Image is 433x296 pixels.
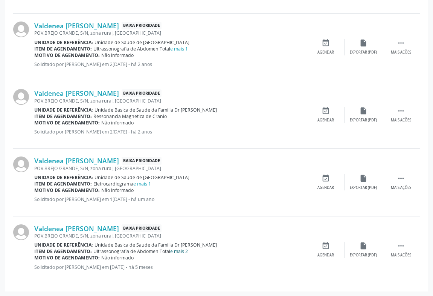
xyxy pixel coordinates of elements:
[34,120,100,126] b: Motivo de agendamento:
[170,248,188,255] a: e mais 2
[322,39,330,47] i: event_available
[170,46,188,52] a: e mais 1
[391,50,411,55] div: Mais ações
[317,253,334,258] div: Agendar
[101,187,134,193] span: Não informado
[350,50,377,55] div: Exportar (PDF)
[317,50,334,55] div: Agendar
[13,156,29,172] img: img
[350,253,377,258] div: Exportar (PDF)
[122,224,162,232] span: Baixa Prioridade
[391,118,411,123] div: Mais ações
[34,174,93,181] b: Unidade de referência:
[93,46,188,52] span: Ultrassonografia de Abdomen Total
[122,22,162,30] span: Baixa Prioridade
[95,39,189,46] span: Unidade de Saude de [GEOGRAPHIC_DATA]
[34,52,100,58] b: Motivo de agendamento:
[322,107,330,115] i: event_available
[397,39,405,47] i: 
[397,242,405,250] i: 
[322,242,330,250] i: event_available
[34,255,100,261] b: Motivo de agendamento:
[359,107,367,115] i: insert_drive_file
[95,174,189,181] span: Unidade de Saude de [GEOGRAPHIC_DATA]
[317,185,334,190] div: Agendar
[122,89,162,97] span: Baixa Prioridade
[101,52,134,58] span: Não informado
[34,224,119,233] a: Valdenea [PERSON_NAME]
[359,174,367,183] i: insert_drive_file
[350,185,377,190] div: Exportar (PDF)
[34,156,119,165] a: Valdenea [PERSON_NAME]
[34,181,92,187] b: Item de agendamento:
[317,118,334,123] div: Agendar
[95,242,217,248] span: Unidade Basica de Saude da Familia Dr [PERSON_NAME]
[101,120,134,126] span: Não informado
[350,118,377,123] div: Exportar (PDF)
[34,46,92,52] b: Item de agendamento:
[34,61,307,67] p: Solicitado por [PERSON_NAME] em 2[DATE] - há 2 anos
[93,113,167,120] span: Ressonancia Magnetica de Cranio
[391,253,411,258] div: Mais ações
[13,21,29,37] img: img
[95,107,217,113] span: Unidade Basica de Saude da Familia Dr [PERSON_NAME]
[13,89,29,105] img: img
[34,196,307,202] p: Solicitado por [PERSON_NAME] em 1[DATE] - há um ano
[34,39,93,46] b: Unidade de referência:
[391,185,411,190] div: Mais ações
[34,233,307,239] div: POV.BREJO GRANDE, S/N, zona rural, [GEOGRAPHIC_DATA]
[34,107,93,113] b: Unidade de referência:
[34,187,100,193] b: Motivo de agendamento:
[359,242,367,250] i: insert_drive_file
[34,30,307,36] div: POV.BREJO GRANDE, S/N, zona rural, [GEOGRAPHIC_DATA]
[93,248,188,255] span: Ultrassonografia de Abdomen Total
[34,242,93,248] b: Unidade de referência:
[34,248,92,255] b: Item de agendamento:
[397,107,405,115] i: 
[101,255,134,261] span: Não informado
[34,89,119,97] a: Valdenea [PERSON_NAME]
[34,98,307,104] div: POV.BREJO GRANDE, S/N, zona rural, [GEOGRAPHIC_DATA]
[322,174,330,183] i: event_available
[34,165,307,172] div: POV.BREJO GRANDE, S/N, zona rural, [GEOGRAPHIC_DATA]
[13,224,29,240] img: img
[34,129,307,135] p: Solicitado por [PERSON_NAME] em 2[DATE] - há 2 anos
[359,39,367,47] i: insert_drive_file
[122,157,162,165] span: Baixa Prioridade
[133,181,151,187] a: e mais 1
[397,174,405,183] i: 
[34,113,92,120] b: Item de agendamento:
[34,264,307,270] p: Solicitado por [PERSON_NAME] em [DATE] - há 5 meses
[34,21,119,30] a: Valdenea [PERSON_NAME]
[93,181,151,187] span: Eletrocardiograma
